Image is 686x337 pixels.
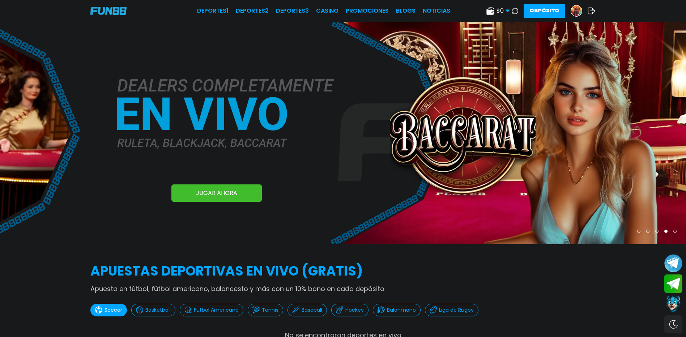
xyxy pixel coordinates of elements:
a: Deportes3 [276,7,309,15]
p: Tennis [262,306,278,314]
button: Join telegram channel [664,254,682,273]
img: Avatar [571,5,582,16]
a: NOTICIAS [423,7,450,15]
button: Contact customer service [664,295,682,313]
button: Basketball [131,304,175,316]
button: Hockey [331,304,368,316]
button: Soccer [90,304,127,316]
a: JUGAR AHORA [171,184,262,202]
div: Switch theme [664,315,682,333]
button: Tennis [248,304,283,316]
p: Basketball [145,306,171,314]
a: BLOGS [396,7,416,15]
button: Futbol Americano [180,304,243,316]
p: Hockey [345,306,364,314]
p: Liga de Rugby [439,306,474,314]
button: Baseball [287,304,327,316]
button: Join telegram [664,274,682,293]
span: $ 0 [497,7,510,15]
h2: APUESTAS DEPORTIVAS EN VIVO (gratis) [90,261,596,281]
button: Liga de Rugby [425,304,478,316]
img: Company Logo [90,7,127,15]
a: Avatar [571,5,588,17]
a: Deportes2 [236,7,269,15]
p: Apuesta en fútbol, fútbol americano, baloncesto y más con un 10% bono en cada depósito [90,284,596,294]
a: Promociones [346,7,389,15]
p: Balonmano [387,306,416,314]
p: Futbol Americano [194,306,239,314]
a: CASINO [316,7,338,15]
a: Deportes1 [197,7,229,15]
p: Baseball [302,306,322,314]
button: Balonmano [373,304,421,316]
button: Depósito [524,4,565,18]
p: Soccer [105,306,122,314]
